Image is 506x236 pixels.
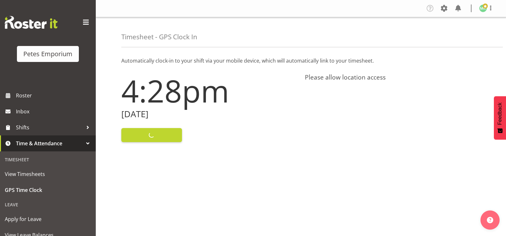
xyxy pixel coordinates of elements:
[121,57,480,65] p: Automatically clock-in to your shift via your mobile device, which will automatically link to you...
[5,169,91,179] span: View Timesheets
[2,153,94,166] div: Timesheet
[16,139,83,148] span: Time & Attendance
[2,198,94,211] div: Leave
[2,166,94,182] a: View Timesheets
[5,214,91,224] span: Apply for Leave
[16,107,93,116] span: Inbox
[121,73,297,108] h1: 4:28pm
[305,73,481,81] h4: Please allow location access
[23,49,72,59] div: Petes Emporium
[2,211,94,227] a: Apply for Leave
[5,185,91,195] span: GPS Time Clock
[494,96,506,140] button: Feedback - Show survey
[16,91,93,100] span: Roster
[121,109,297,119] h2: [DATE]
[121,33,197,41] h4: Timesheet - GPS Clock In
[497,103,503,125] span: Feedback
[487,217,493,223] img: help-xxl-2.png
[479,4,487,12] img: melanie-richardson713.jpg
[5,16,57,29] img: Rosterit website logo
[2,182,94,198] a: GPS Time Clock
[16,123,83,132] span: Shifts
